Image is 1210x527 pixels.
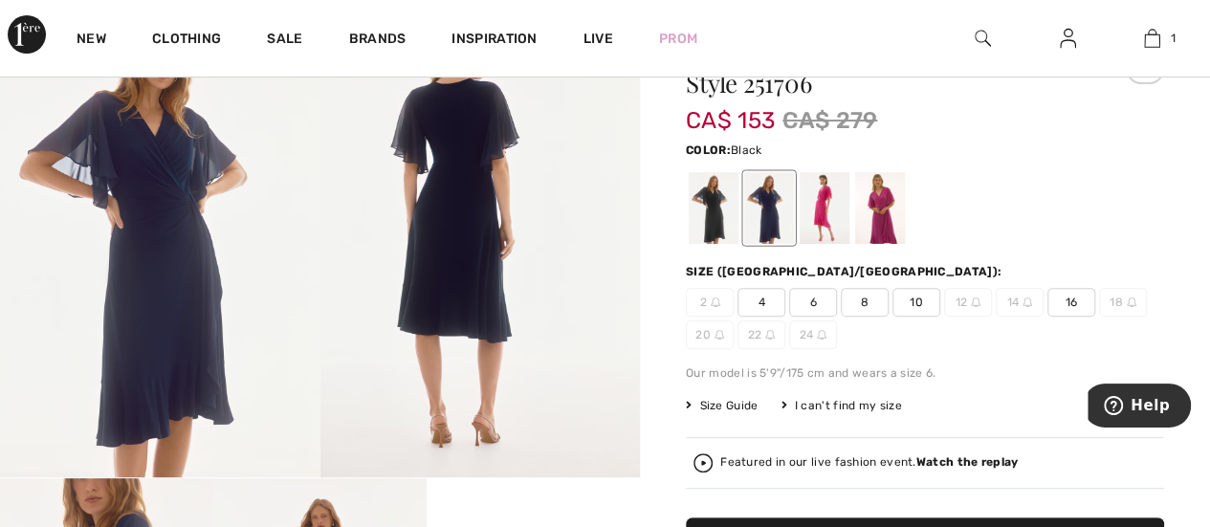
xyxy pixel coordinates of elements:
span: CA$ 279 [782,103,877,138]
img: ring-m.svg [711,297,720,307]
span: Color: [686,143,731,157]
img: My Info [1060,27,1076,50]
div: Purple orchid [855,172,905,244]
span: 4 [737,288,785,317]
div: Midnight Blue [744,172,794,244]
span: 6 [789,288,837,317]
img: ring-m.svg [817,330,826,340]
a: Prom [659,29,697,49]
strong: Watch the replay [916,455,1019,469]
img: ring-m.svg [1023,297,1032,307]
span: 8 [841,288,889,317]
div: I can't find my size [781,397,901,414]
a: New [77,31,106,51]
img: ring-m.svg [971,297,980,307]
div: Featured in our live fashion event. [720,456,1018,469]
span: 20 [686,320,734,349]
img: ring-m.svg [1127,297,1136,307]
span: 16 [1047,288,1095,317]
span: 12 [944,288,992,317]
div: Geranium [800,172,849,244]
div: Our model is 5'9"/175 cm and wears a size 6. [686,364,1164,382]
span: 2 [686,288,734,317]
div: Size ([GEOGRAPHIC_DATA]/[GEOGRAPHIC_DATA]): [686,263,1005,280]
span: 18 [1099,288,1147,317]
a: Sign In [1045,27,1091,51]
img: My Bag [1144,27,1160,50]
span: Black [731,143,762,157]
img: Watch the replay [693,453,713,472]
iframe: Opens a widget where you can find more information [1088,384,1191,431]
span: 10 [892,288,940,317]
img: 1ère Avenue [8,15,46,54]
a: Clothing [152,31,221,51]
img: ring-m.svg [715,330,724,340]
span: 22 [737,320,785,349]
img: ring-m.svg [765,330,775,340]
span: Size Guide [686,397,758,414]
a: 1 [1111,27,1194,50]
a: Sale [267,31,302,51]
a: Brands [349,31,407,51]
span: CA$ 153 [686,88,775,134]
div: Black [689,172,738,244]
span: 24 [789,320,837,349]
a: Live [583,29,613,49]
img: search the website [975,27,991,50]
span: Inspiration [451,31,537,51]
span: 14 [996,288,1044,317]
span: 1 [1170,30,1175,47]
